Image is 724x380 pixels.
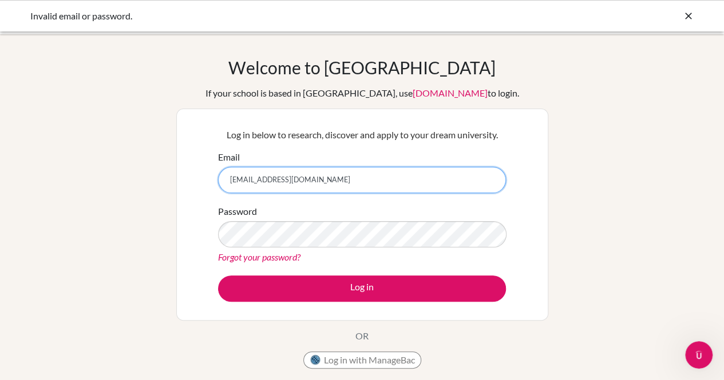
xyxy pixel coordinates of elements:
a: [DOMAIN_NAME] [413,87,488,98]
h1: Welcome to [GEOGRAPHIC_DATA] [228,57,496,78]
button: Log in [218,275,506,302]
label: Email [218,150,240,164]
iframe: Intercom live chat [685,341,713,369]
div: If your school is based in [GEOGRAPHIC_DATA], use to login. [205,86,519,100]
p: Log in below to research, discover and apply to your dream university. [218,128,506,142]
a: Forgot your password? [218,251,300,262]
label: Password [218,205,257,218]
div: Invalid email or password. [30,9,523,23]
p: OR [355,329,369,343]
button: Log in with ManageBac [303,351,421,369]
